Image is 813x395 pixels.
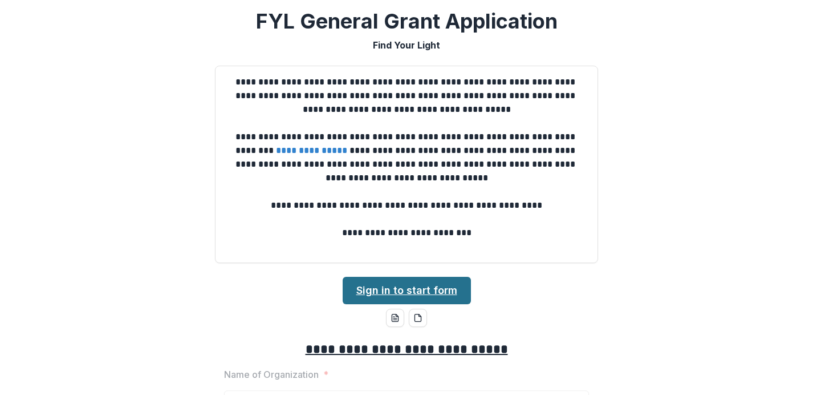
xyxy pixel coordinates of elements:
[373,38,440,52] p: Find Your Light
[256,9,558,34] h2: FYL General Grant Application
[409,309,427,327] button: pdf-download
[343,277,471,304] a: Sign in to start form
[224,368,319,381] p: Name of Organization
[386,309,404,327] button: word-download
